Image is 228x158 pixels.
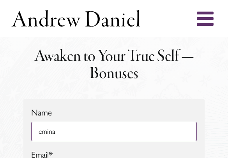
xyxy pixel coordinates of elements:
[197,9,216,28] a: Toggle mobile menu
[9,8,143,29] img: Andrew Daniel Logo
[12,8,145,29] nav: Main Menu
[31,107,52,118] label: Name
[12,48,216,83] h2: Awaken to Your True Self — Bonuses
[31,122,197,141] input: Your Name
